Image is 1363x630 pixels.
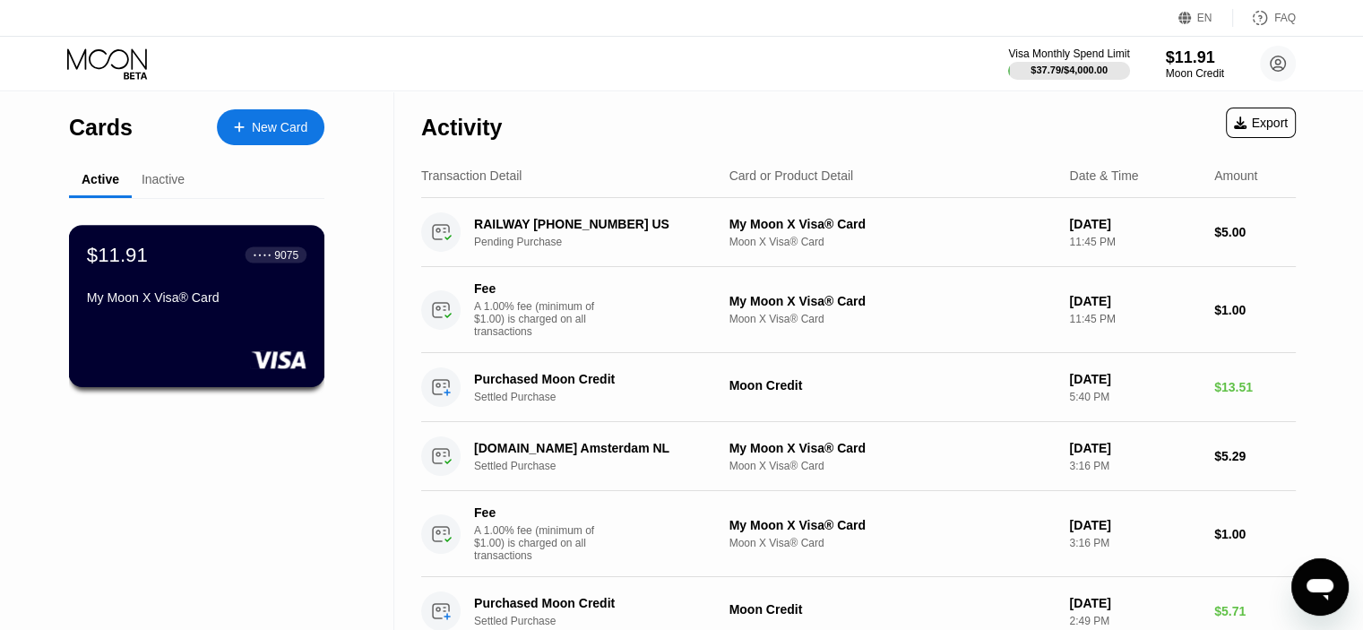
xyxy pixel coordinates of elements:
[1069,217,1200,231] div: [DATE]
[1214,604,1296,618] div: $5.71
[729,236,1056,248] div: Moon X Visa® Card
[421,198,1296,267] div: RAILWAY [PHONE_NUMBER] USPending PurchaseMy Moon X Visa® CardMoon X Visa® Card[DATE]11:45 PM$5.00
[729,217,1056,231] div: My Moon X Visa® Card
[729,602,1056,617] div: Moon Credit
[474,300,608,338] div: A 1.00% fee (minimum of $1.00) is charged on all transactions
[729,168,854,183] div: Card or Product Detail
[1197,12,1212,24] div: EN
[1069,372,1200,386] div: [DATE]
[254,252,272,257] div: ● ● ● ●
[729,378,1056,393] div: Moon Credit
[142,172,185,186] div: Inactive
[474,372,720,386] div: Purchased Moon Credit
[474,615,738,627] div: Settled Purchase
[1214,449,1296,463] div: $5.29
[1166,48,1224,67] div: $11.91
[1069,391,1200,403] div: 5:40 PM
[1069,168,1138,183] div: Date & Time
[729,537,1056,549] div: Moon X Visa® Card
[1214,168,1257,183] div: Amount
[1166,67,1224,80] div: Moon Credit
[421,267,1296,353] div: FeeA 1.00% fee (minimum of $1.00) is charged on all transactionsMy Moon X Visa® CardMoon X Visa® ...
[421,422,1296,491] div: [DOMAIN_NAME] Amsterdam NLSettled PurchaseMy Moon X Visa® CardMoon X Visa® Card[DATE]3:16 PM$5.29
[474,236,738,248] div: Pending Purchase
[1069,236,1200,248] div: 11:45 PM
[474,596,720,610] div: Purchased Moon Credit
[1069,518,1200,532] div: [DATE]
[1069,596,1200,610] div: [DATE]
[1178,9,1233,27] div: EN
[1214,225,1296,239] div: $5.00
[217,109,324,145] div: New Card
[421,491,1296,577] div: FeeA 1.00% fee (minimum of $1.00) is charged on all transactionsMy Moon X Visa® CardMoon X Visa® ...
[252,120,307,135] div: New Card
[729,294,1056,308] div: My Moon X Visa® Card
[1214,380,1296,394] div: $13.51
[729,518,1056,532] div: My Moon X Visa® Card
[729,441,1056,455] div: My Moon X Visa® Card
[1274,12,1296,24] div: FAQ
[70,226,323,386] div: $11.91● ● ● ●9075My Moon X Visa® Card
[421,168,522,183] div: Transaction Detail
[474,281,600,296] div: Fee
[69,115,133,141] div: Cards
[474,391,738,403] div: Settled Purchase
[474,441,720,455] div: [DOMAIN_NAME] Amsterdam NL
[1069,294,1200,308] div: [DATE]
[274,248,298,261] div: 9075
[1008,47,1129,60] div: Visa Monthly Spend Limit
[1234,116,1288,130] div: Export
[729,313,1056,325] div: Moon X Visa® Card
[87,290,306,305] div: My Moon X Visa® Card
[1008,47,1129,80] div: Visa Monthly Spend Limit$37.79/$4,000.00
[1069,537,1200,549] div: 3:16 PM
[1069,313,1200,325] div: 11:45 PM
[421,353,1296,422] div: Purchased Moon CreditSettled PurchaseMoon Credit[DATE]5:40 PM$13.51
[474,217,720,231] div: RAILWAY [PHONE_NUMBER] US
[474,460,738,472] div: Settled Purchase
[87,243,148,266] div: $11.91
[1031,65,1108,75] div: $37.79 / $4,000.00
[1166,48,1224,80] div: $11.91Moon Credit
[82,172,119,186] div: Active
[421,115,502,141] div: Activity
[1214,303,1296,317] div: $1.00
[1069,615,1200,627] div: 2:49 PM
[1226,108,1296,138] div: Export
[474,505,600,520] div: Fee
[729,460,1056,472] div: Moon X Visa® Card
[1069,460,1200,472] div: 3:16 PM
[1214,527,1296,541] div: $1.00
[1233,9,1296,27] div: FAQ
[474,524,608,562] div: A 1.00% fee (minimum of $1.00) is charged on all transactions
[1291,558,1349,616] iframe: Button to launch messaging window
[1069,441,1200,455] div: [DATE]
